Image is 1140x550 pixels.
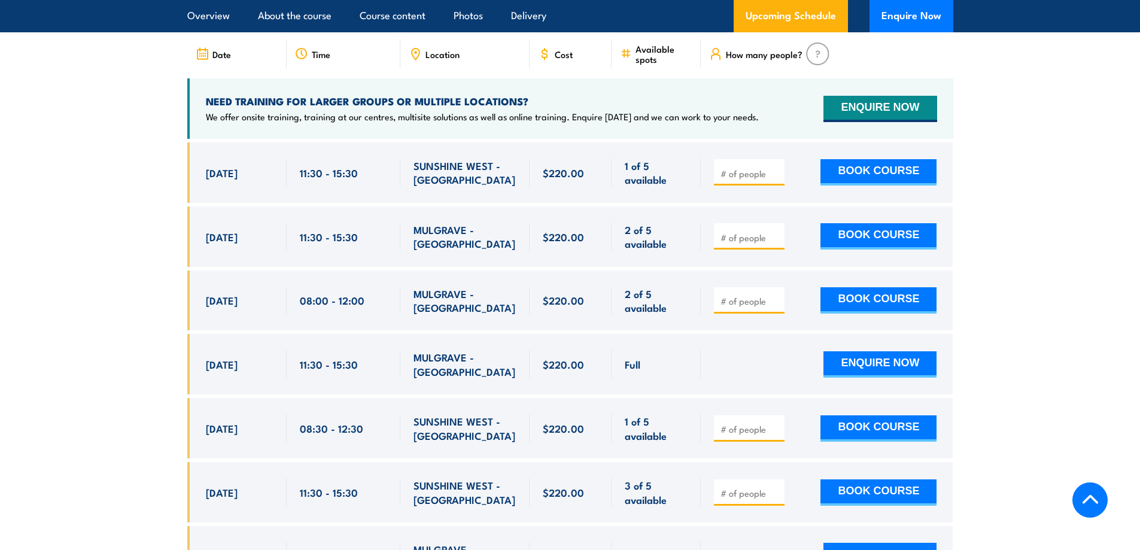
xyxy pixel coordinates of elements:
[300,293,364,307] span: 08:00 - 12:00
[820,415,937,442] button: BOOK COURSE
[300,485,358,499] span: 11:30 - 15:30
[206,166,238,180] span: [DATE]
[820,223,937,250] button: BOOK COURSE
[721,232,780,244] input: # of people
[300,357,358,371] span: 11:30 - 15:30
[543,166,584,180] span: $220.00
[206,357,238,371] span: [DATE]
[820,287,937,314] button: BOOK COURSE
[414,223,516,251] span: MULGRAVE - [GEOGRAPHIC_DATA]
[820,479,937,506] button: BOOK COURSE
[543,230,584,244] span: $220.00
[300,421,363,435] span: 08:30 - 12:30
[721,487,780,499] input: # of people
[721,168,780,180] input: # of people
[543,421,584,435] span: $220.00
[625,414,688,442] span: 1 of 5 available
[425,49,460,59] span: Location
[625,357,640,371] span: Full
[625,478,688,506] span: 3 of 5 available
[823,351,937,378] button: ENQUIRE NOW
[206,111,759,123] p: We offer onsite training, training at our centres, multisite solutions as well as online training...
[543,357,584,371] span: $220.00
[300,230,358,244] span: 11:30 - 15:30
[206,95,759,108] h4: NEED TRAINING FOR LARGER GROUPS OR MULTIPLE LOCATIONS?
[206,421,238,435] span: [DATE]
[206,293,238,307] span: [DATE]
[414,350,516,378] span: MULGRAVE - [GEOGRAPHIC_DATA]
[206,485,238,499] span: [DATE]
[721,295,780,307] input: # of people
[414,287,516,315] span: MULGRAVE - [GEOGRAPHIC_DATA]
[823,96,937,122] button: ENQUIRE NOW
[212,49,231,59] span: Date
[414,478,516,506] span: SUNSHINE WEST - [GEOGRAPHIC_DATA]
[625,223,688,251] span: 2 of 5 available
[312,49,330,59] span: Time
[414,414,516,442] span: SUNSHINE WEST - [GEOGRAPHIC_DATA]
[625,159,688,187] span: 1 of 5 available
[625,287,688,315] span: 2 of 5 available
[820,159,937,186] button: BOOK COURSE
[414,159,516,187] span: SUNSHINE WEST - [GEOGRAPHIC_DATA]
[726,49,802,59] span: How many people?
[300,166,358,180] span: 11:30 - 15:30
[636,44,692,64] span: Available spots
[543,293,584,307] span: $220.00
[543,485,584,499] span: $220.00
[206,230,238,244] span: [DATE]
[721,423,780,435] input: # of people
[555,49,573,59] span: Cost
